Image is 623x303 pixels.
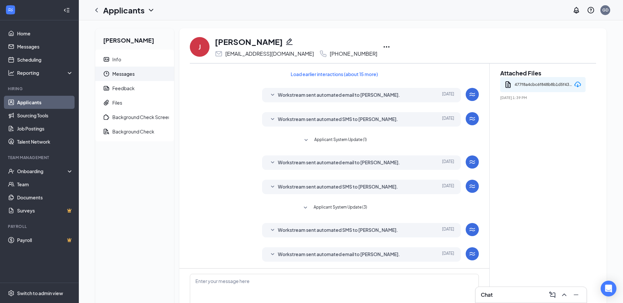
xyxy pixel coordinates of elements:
[17,233,73,247] a: PayrollCrown
[559,290,569,300] button: ChevronUp
[7,7,14,13] svg: WorkstreamLogo
[17,191,73,204] a: Documents
[330,51,377,57] div: [PHONE_NUMBER]
[17,178,73,191] a: Team
[278,183,398,191] span: Workstream sent automated SMS to [PERSON_NAME].
[442,91,454,99] span: [DATE]
[17,40,73,53] a: Messages
[17,135,73,148] a: Talent Network
[8,86,72,91] div: Hiring
[560,291,568,299] svg: ChevronUp
[500,95,586,100] span: [DATE] 1:39 PM
[500,69,586,77] h2: Attached Files
[278,226,398,234] span: Workstream sent automated SMS to [PERSON_NAME].
[95,110,174,124] a: PuzzleBackground Check Screening
[103,114,110,120] svg: Puzzle
[547,290,558,300] button: ComposeMessage
[17,96,73,109] a: Applicants
[8,155,72,160] div: Team Management
[278,251,400,258] span: Workstream sent automated email to [PERSON_NAME].
[103,128,110,135] svg: DocumentSearch
[301,204,367,212] button: SmallChevronDownApplicant System Update (3)
[8,224,72,229] div: Payroll
[314,204,367,212] span: Applicant System Update (3)
[468,115,476,123] svg: WorkstreamLogo
[278,115,398,123] span: Workstream sent automated SMS to [PERSON_NAME].
[285,69,384,79] button: Load earlier interactions (about 15 more)
[269,115,277,123] svg: SmallChevronDown
[314,136,367,144] span: Applicant System Update (1)
[8,70,14,76] svg: Analysis
[198,42,201,51] div: J
[112,56,121,63] div: Info
[225,51,314,57] div: [EMAIL_ADDRESS][DOMAIN_NAME]
[112,67,169,81] span: Messages
[468,182,476,190] svg: WorkstreamLogo
[8,290,14,296] svg: Settings
[319,50,327,58] svg: Phone
[269,183,277,191] svg: SmallChevronDown
[302,136,310,144] svg: SmallChevronDown
[468,91,476,98] svg: WorkstreamLogo
[95,81,174,95] a: ReportFeedback
[17,27,73,40] a: Home
[302,136,367,144] button: SmallChevronDownApplicant System Update (1)
[269,91,277,99] svg: SmallChevronDown
[442,226,454,234] span: [DATE]
[269,251,277,258] svg: SmallChevronDown
[602,7,609,13] div: GD
[95,52,174,67] a: ContactCardInfo
[103,99,110,106] svg: Paperclip
[112,99,122,106] div: Files
[112,114,177,120] div: Background Check Screening
[93,6,100,14] svg: ChevronLeft
[147,6,155,14] svg: ChevronDown
[17,109,73,122] a: Sourcing Tools
[95,95,174,110] a: PaperclipFiles
[574,81,582,89] svg: Download
[215,36,283,47] h1: [PERSON_NAME]
[95,28,174,50] h2: [PERSON_NAME]
[63,7,70,13] svg: Collapse
[285,38,293,46] svg: Pencil
[442,183,454,191] span: [DATE]
[481,291,493,298] h3: Chat
[95,67,174,81] a: ClockMessages
[301,204,309,212] svg: SmallChevronDown
[95,124,174,139] a: DocumentSearchBackground Check
[468,250,476,258] svg: WorkstreamLogo
[17,53,73,66] a: Scheduling
[383,43,390,51] svg: Ellipses
[572,291,580,299] svg: Minimize
[468,158,476,166] svg: WorkstreamLogo
[17,168,68,174] div: Onboarding
[587,6,595,14] svg: QuestionInfo
[112,128,154,135] div: Background Check
[278,91,400,99] span: Workstream sent automated email to [PERSON_NAME].
[571,290,581,300] button: Minimize
[17,122,73,135] a: Job Postings
[103,56,110,63] svg: ContactCard
[17,290,63,296] div: Switch to admin view
[103,85,110,91] svg: Report
[278,159,400,167] span: Workstream sent automated email to [PERSON_NAME].
[103,5,145,16] h1: Applicants
[8,168,14,174] svg: UserCheck
[112,85,135,91] div: Feedback
[515,80,572,90] div: 477f8a4cbc6f848b8b1d5f43afa1fa0d.pdf
[269,226,277,234] svg: SmallChevronDown
[215,50,223,58] svg: Email
[601,281,616,296] div: Open Intercom Messenger
[504,81,512,89] svg: Document
[442,251,454,258] span: [DATE]
[17,70,74,76] div: Reporting
[269,159,277,167] svg: SmallChevronDown
[442,115,454,123] span: [DATE]
[572,6,580,14] svg: Notifications
[548,291,556,299] svg: ComposeMessage
[103,71,110,77] svg: Clock
[17,204,73,217] a: SurveysCrown
[442,159,454,167] span: [DATE]
[468,226,476,233] svg: WorkstreamLogo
